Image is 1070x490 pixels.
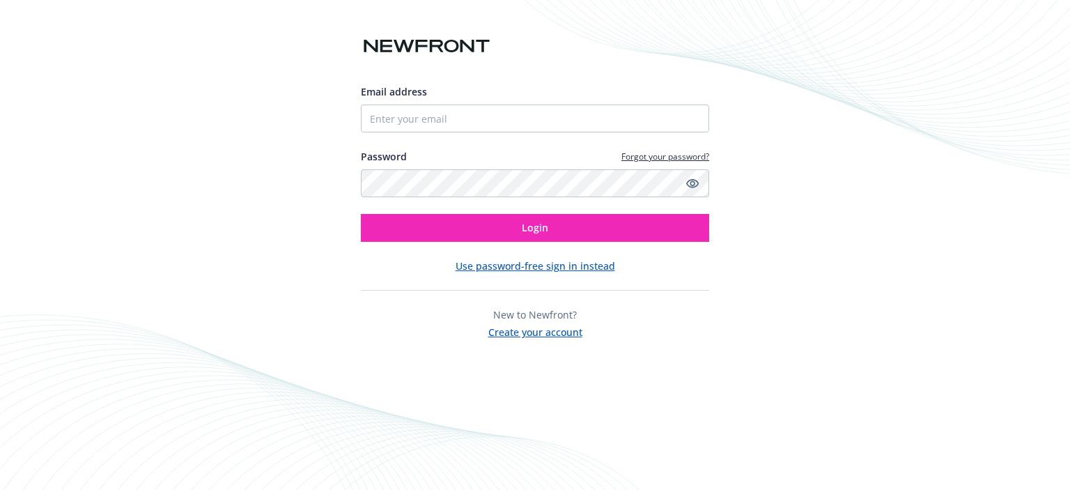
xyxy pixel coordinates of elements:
[493,308,577,321] span: New to Newfront?
[361,214,709,242] button: Login
[621,151,709,162] a: Forgot your password?
[361,34,493,59] img: Newfront logo
[488,322,582,339] button: Create your account
[522,221,548,234] span: Login
[456,259,615,273] button: Use password-free sign in instead
[361,105,709,132] input: Enter your email
[361,85,427,98] span: Email address
[361,169,709,197] input: Enter your password
[361,149,407,164] label: Password
[684,175,701,192] a: Show password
